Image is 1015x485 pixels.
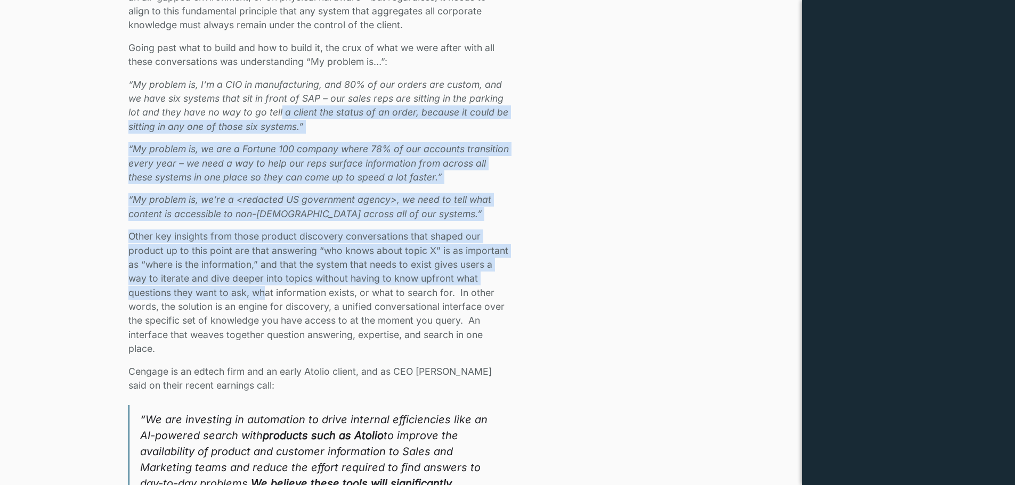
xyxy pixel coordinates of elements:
[128,194,491,219] em: “My problem is, we’re a <redacted US government agency>, we need to tell what content is accessib...
[128,365,509,393] p: Cengage is an edtech firm and an early Atolio client, and as CEO [PERSON_NAME] said on their rece...
[128,143,509,183] em: “My problem is, we are a Fortune 100 company where 78% of our accounts transition every year – we...
[128,79,508,132] em: “My problem is, I’m a CIO in manufacturing, and 80% of our orders are custom, and we have six sys...
[128,229,509,356] p: Other key insights from those product discovery conversations that shaped our product up to this ...
[962,434,1015,485] iframe: Chat Widget
[128,41,509,69] p: Going past what to build and how to build it, the crux of what we were after with all these conve...
[263,429,384,442] strong: products such as Atolio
